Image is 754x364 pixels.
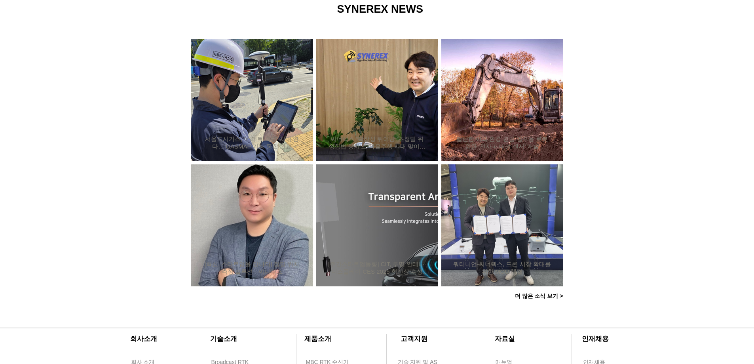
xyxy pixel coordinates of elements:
[203,135,301,151] a: 서울도시가스, ‘스마트 측량’ 시대 연다… GASMAP 기능 통합 완료
[401,335,427,343] span: ​고객지원
[304,335,331,343] span: ​제품소개
[515,293,563,300] span: 더 많은 소식 보기 >
[203,260,301,276] a: [혁신, 스타트업을 만나다] 정밀 위치측정 솔루션 - 씨너렉스
[495,335,515,343] span: ​자료실
[663,330,754,364] iframe: Wix Chat
[509,288,569,304] a: 더 많은 소식 보기 >
[210,335,237,343] span: ​기술소개
[453,135,551,151] a: 험난한 야외 환경 견딜 필드용 로봇 위한 ‘전자파 내성 센서’ 개발
[328,260,426,276] a: [주간스타트업동향] CIT, 투명 안테나·디스플레이 CES 2025 혁신상 수상 外
[453,260,551,276] a: 쿼터니언-씨너렉스, 드론 시장 확대를 위한 MOU 체결
[582,335,609,343] span: ​인재채용
[337,3,424,15] span: SYNEREX NEWS
[328,135,426,151] a: 씨너렉스 “확장성 뛰어난 ‘초정밀 위성항법 장치’로 자율주행 시대 맞이할 것”
[203,261,301,276] h2: [혁신, 스타트업을 만나다] 정밀 위치측정 솔루션 - 씨너렉스
[191,39,563,286] div: 게시물 목록입니다. 열람할 게시물을 선택하세요.
[453,261,551,276] h2: 쿼터니언-씨너렉스, 드론 시장 확대를 위한 MOU 체결
[328,261,426,276] h2: [주간스타트업동향] CIT, 투명 안테나·디스플레이 CES 2025 혁신상 수상 外
[130,335,157,343] span: ​회사소개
